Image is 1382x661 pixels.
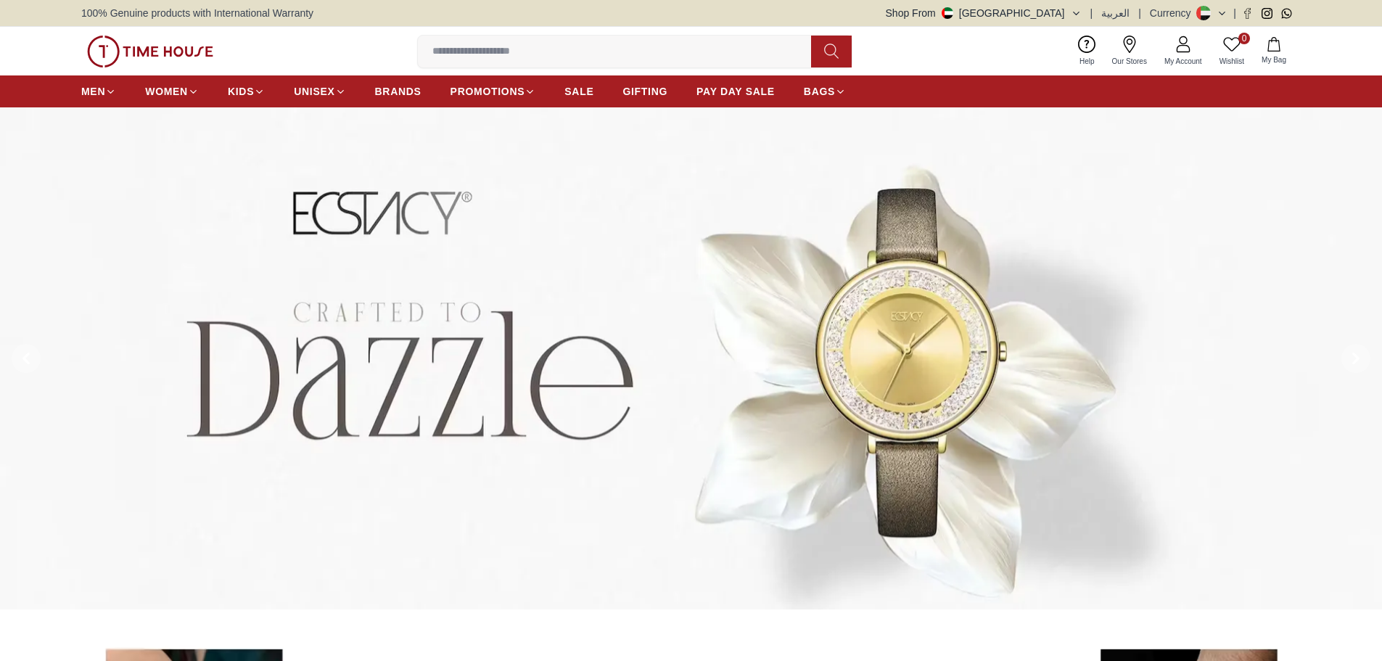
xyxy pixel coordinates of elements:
[145,78,199,104] a: WOMEN
[1211,33,1253,70] a: 0Wishlist
[1159,56,1208,67] span: My Account
[294,78,345,104] a: UNISEX
[1233,6,1236,20] span: |
[564,78,593,104] a: SALE
[1090,6,1093,20] span: |
[1262,8,1272,19] a: Instagram
[1281,8,1292,19] a: Whatsapp
[1242,8,1253,19] a: Facebook
[81,84,105,99] span: MEN
[1253,34,1295,68] button: My Bag
[1138,6,1141,20] span: |
[375,84,421,99] span: BRANDS
[228,78,265,104] a: KIDS
[81,78,116,104] a: MEN
[1071,33,1103,70] a: Help
[886,6,1082,20] button: Shop From[GEOGRAPHIC_DATA]
[804,78,846,104] a: BAGS
[1256,54,1292,65] span: My Bag
[451,84,525,99] span: PROMOTIONS
[294,84,334,99] span: UNISEX
[81,6,313,20] span: 100% Genuine products with International Warranty
[1150,6,1197,20] div: Currency
[696,78,775,104] a: PAY DAY SALE
[942,7,953,19] img: United Arab Emirates
[145,84,188,99] span: WOMEN
[451,78,536,104] a: PROMOTIONS
[228,84,254,99] span: KIDS
[564,84,593,99] span: SALE
[1214,56,1250,67] span: Wishlist
[87,36,213,67] img: ...
[1238,33,1250,44] span: 0
[1101,6,1130,20] button: العربية
[375,78,421,104] a: BRANDS
[622,78,667,104] a: GIFTING
[1106,56,1153,67] span: Our Stores
[804,84,835,99] span: BAGS
[1074,56,1101,67] span: Help
[696,84,775,99] span: PAY DAY SALE
[622,84,667,99] span: GIFTING
[1103,33,1156,70] a: Our Stores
